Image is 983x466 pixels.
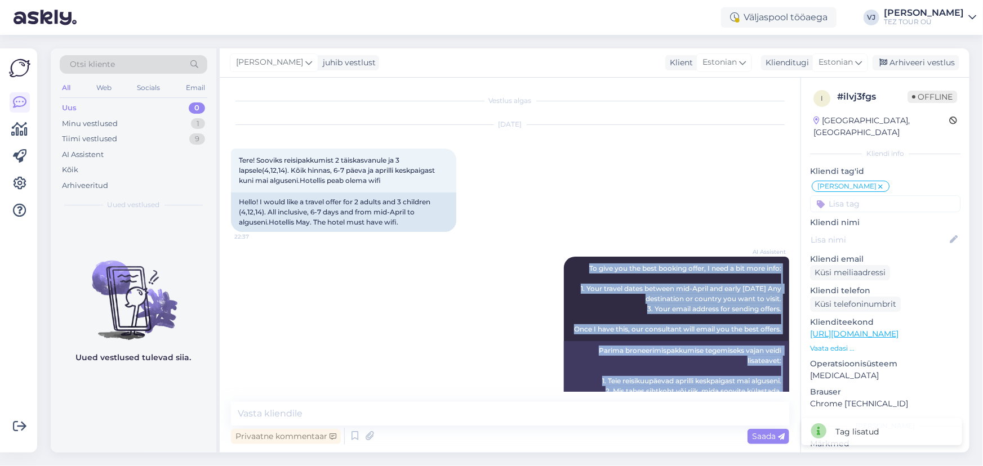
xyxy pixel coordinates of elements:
div: [PERSON_NAME] [884,8,964,17]
span: Otsi kliente [70,59,115,70]
input: Lisa tag [810,195,960,212]
span: Saada [752,431,785,441]
a: [URL][DOMAIN_NAME] [810,329,899,339]
img: No chats [51,240,216,342]
div: Küsi telefoninumbrit [810,297,901,312]
div: # ilvj3fgs [837,90,908,104]
span: Estonian [819,56,853,69]
div: Privaatne kommentaar [231,429,341,444]
span: [PERSON_NAME] [236,56,303,69]
span: Estonian [702,56,737,69]
div: 9 [189,133,205,145]
div: Kõik [62,164,78,176]
span: i [821,94,823,102]
div: Väljaspool tööaega [721,7,837,28]
p: Vaata edasi ... [810,343,960,353]
div: Vestlus algas [231,96,789,106]
div: Parima broneerimispakkumise tegemiseks vajan veidi lisateavet: 1. Teie reisikuupäevad aprilli kes... [564,341,789,441]
div: juhib vestlust [318,57,376,69]
p: Kliendi tag'id [810,165,960,177]
p: Brauser [810,386,960,398]
div: TEZ TOUR OÜ [884,17,964,26]
span: Uued vestlused [108,200,160,210]
div: 0 [189,102,205,114]
div: Hello! I would like a travel offer for 2 adults and 3 children (4,12,14). All inclusive, 6-7 days... [231,192,456,232]
a: [PERSON_NAME]TEZ TOUR OÜ [884,8,976,26]
img: Askly Logo [9,57,30,79]
input: Lisa nimi [811,234,948,246]
span: AI Assistent [744,248,786,256]
span: Tere! Sooviks reisipakkumist 2 täiskasvanule ja 3 lapsele(4,12,14). Kõik hinnas, 6-7 päeva ja apr... [239,156,437,185]
div: Arhiveeritud [62,180,108,191]
div: Arhiveeri vestlus [873,55,959,70]
div: Tag lisatud [835,426,879,438]
div: Minu vestlused [62,118,118,129]
p: [MEDICAL_DATA] [810,370,960,382]
div: Uus [62,102,77,114]
div: Kliendi info [810,149,960,159]
p: Kliendi email [810,253,960,265]
p: Kliendi nimi [810,217,960,228]
div: [DATE] [231,119,789,129]
span: [PERSON_NAME] [817,183,877,190]
div: Email [184,80,207,95]
div: Tiimi vestlused [62,133,117,145]
div: All [60,80,73,95]
div: VJ [864,10,879,25]
span: To give you the best booking offer, I need a bit more info: 1. Your travel dates between mid-Apri... [574,264,783,333]
p: Uued vestlused tulevad siia. [76,352,192,364]
p: Kliendi telefon [810,285,960,297]
div: Klient [665,57,693,69]
div: AI Assistent [62,149,104,160]
div: Web [94,80,114,95]
div: 1 [191,118,205,129]
div: Küsi meiliaadressi [810,265,890,280]
div: Klienditugi [761,57,809,69]
p: Chrome [TECHNICAL_ID] [810,398,960,410]
p: Operatsioonisüsteem [810,358,960,370]
div: Socials [135,80,162,95]
span: 22:37 [234,232,277,241]
div: [GEOGRAPHIC_DATA], [GEOGRAPHIC_DATA] [813,115,949,138]
p: Klienditeekond [810,316,960,328]
span: Offline [908,91,957,103]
